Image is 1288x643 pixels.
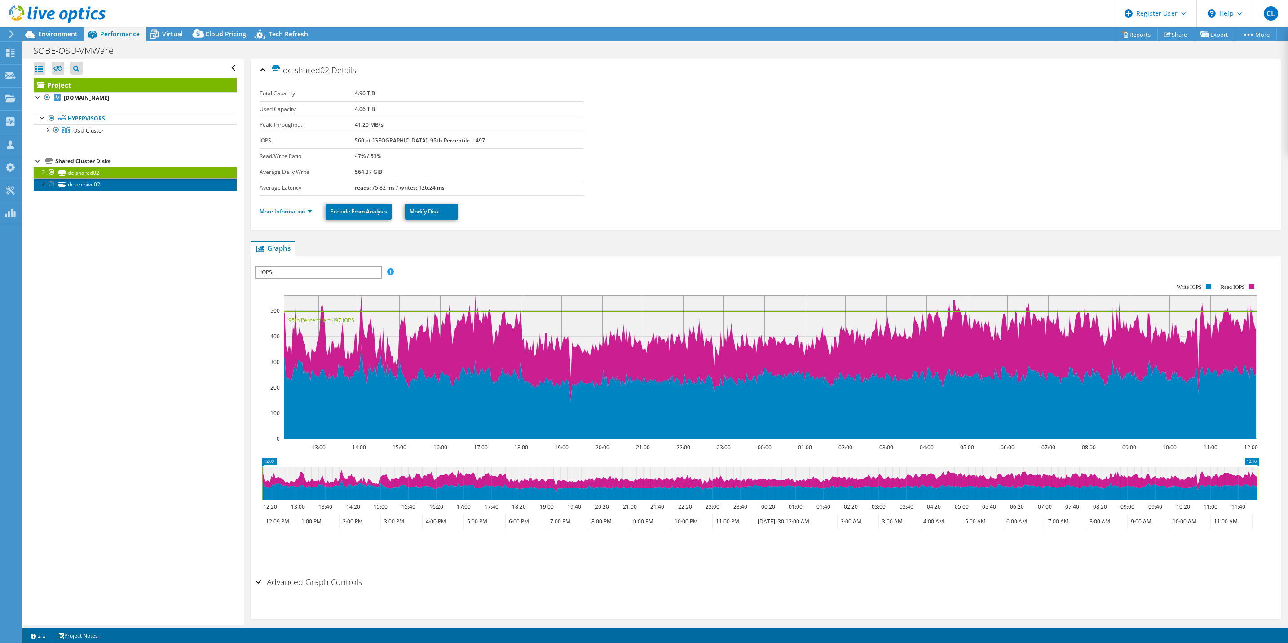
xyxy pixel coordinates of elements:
[540,503,554,510] text: 19:00
[277,435,280,443] text: 0
[717,443,731,451] text: 23:00
[260,208,312,215] a: More Information
[162,30,183,38] span: Virtual
[429,503,443,510] text: 16:20
[816,503,830,510] text: 01:40
[263,503,277,510] text: 12:20
[260,152,355,161] label: Read/Write Ratio
[270,384,280,391] text: 200
[1038,503,1052,510] text: 07:00
[960,443,974,451] text: 05:00
[433,443,447,451] text: 16:00
[1120,503,1134,510] text: 09:00
[789,503,803,510] text: 01:00
[355,168,382,176] b: 564.37 GiB
[355,184,445,191] b: reads: 75.82 ms / writes: 126.24 ms
[260,89,355,98] label: Total Capacity
[34,78,237,92] a: Project
[52,630,104,641] a: Project Notes
[205,30,246,38] span: Cloud Pricing
[355,137,485,144] b: 560 at [GEOGRAPHIC_DATA], 95th Percentile = 497
[1122,443,1136,451] text: 09:00
[485,503,498,510] text: 17:40
[955,503,969,510] text: 05:00
[374,503,388,510] text: 15:00
[256,267,380,278] span: IOPS
[270,333,280,340] text: 400
[1065,503,1079,510] text: 07:40
[73,127,104,134] span: OSU Cluster
[34,178,237,190] a: dc-archive02
[1231,503,1245,510] text: 11:40
[623,503,637,510] text: 21:00
[798,443,812,451] text: 01:00
[706,503,719,510] text: 23:00
[393,443,406,451] text: 15:00
[401,503,415,510] text: 15:40
[312,443,326,451] text: 13:00
[260,120,355,129] label: Peak Throughput
[1082,443,1096,451] text: 08:00
[405,204,458,220] a: Modify Disk
[1177,284,1202,290] text: Write IOPS
[1010,503,1024,510] text: 06:20
[1244,443,1258,451] text: 12:00
[920,443,934,451] text: 04:00
[318,503,332,510] text: 13:40
[352,443,366,451] text: 14:00
[355,152,381,160] b: 47% / 53%
[288,316,354,324] text: 95th Percentile = 497 IOPS
[260,136,355,145] label: IOPS
[34,167,237,178] a: dc-shared02
[555,443,569,451] text: 19:00
[355,121,384,129] b: 41.20 MB/s
[595,443,609,451] text: 20:00
[38,30,78,38] span: Environment
[270,307,280,315] text: 500
[355,105,375,113] b: 4.06 TiB
[55,156,237,167] div: Shared Cluster Disks
[260,105,355,114] label: Used Capacity
[1001,443,1015,451] text: 06:00
[269,30,308,38] span: Tech Refresh
[270,358,280,366] text: 300
[331,65,356,75] span: Details
[326,204,392,220] a: Exclude From Analysis
[982,503,996,510] text: 05:40
[514,443,528,451] text: 18:00
[676,443,690,451] text: 22:00
[1235,27,1277,41] a: More
[260,168,355,177] label: Average Daily Write
[1176,503,1190,510] text: 10:20
[260,183,355,192] label: Average Latency
[872,503,886,510] text: 03:00
[678,503,692,510] text: 22:20
[34,92,237,104] a: [DOMAIN_NAME]
[100,30,140,38] span: Performance
[1264,6,1278,21] span: CL
[595,503,609,510] text: 20:20
[838,443,852,451] text: 02:00
[1204,443,1217,451] text: 11:00
[927,503,941,510] text: 04:20
[34,124,237,136] a: OSU Cluster
[34,113,237,124] a: Hypervisors
[733,503,747,510] text: 23:40
[291,503,305,510] text: 13:00
[346,503,360,510] text: 14:20
[1157,27,1194,41] a: Share
[271,65,329,75] span: dc-shared02
[64,94,109,102] b: [DOMAIN_NAME]
[900,503,913,510] text: 03:40
[844,503,858,510] text: 02:20
[255,244,291,253] span: Graphs
[1204,503,1217,510] text: 11:00
[270,409,280,417] text: 100
[355,89,375,97] b: 4.96 TiB
[1163,443,1177,451] text: 10:00
[29,46,128,56] h1: SOBE-OSU-VMWare
[636,443,650,451] text: 21:00
[567,503,581,510] text: 19:40
[1115,27,1158,41] a: Reports
[1093,503,1107,510] text: 08:20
